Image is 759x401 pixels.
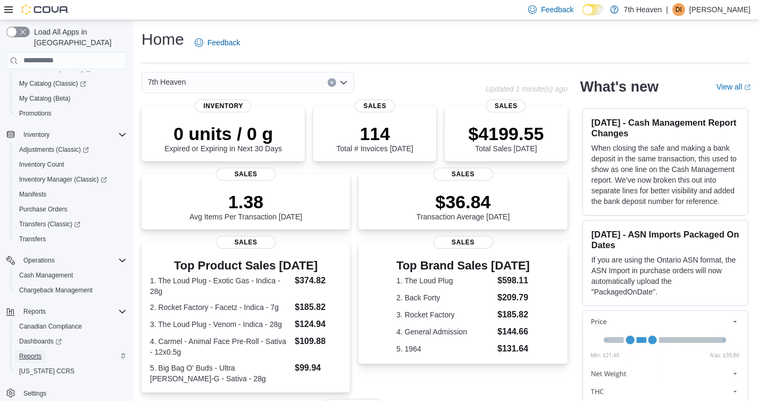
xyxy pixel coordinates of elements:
[15,233,50,245] a: Transfers
[19,79,86,88] span: My Catalog (Classic)
[15,92,127,105] span: My Catalog (Beta)
[396,309,493,320] dt: 3. Rocket Factory
[396,292,493,303] dt: 2. Back Forty
[15,218,127,231] span: Transfers (Classic)
[295,301,341,314] dd: $185.82
[2,385,131,400] button: Settings
[11,202,131,217] button: Purchase Orders
[433,236,493,249] span: Sales
[150,302,290,313] dt: 2. Rocket Factory - Facetz - Indica - 7g
[15,320,127,333] span: Canadian Compliance
[15,284,97,297] a: Chargeback Management
[15,335,127,348] span: Dashboards
[15,77,127,90] span: My Catalog (Classic)
[582,15,583,16] span: Dark Mode
[164,123,282,144] p: 0 units / 0 g
[416,191,510,212] p: $36.84
[295,318,341,331] dd: $124.94
[150,336,290,357] dt: 4. Carmel - Animal Face Pre-Roll - Sativa - 12x0.5g
[15,218,85,231] a: Transfers (Classic)
[150,319,290,330] dt: 3. The Loud Plug - Venom - Indica - 28g
[19,254,127,267] span: Operations
[15,269,77,282] a: Cash Management
[591,255,739,297] p: If you are using the Ontario ASN format, the ASN Import in purchase orders will now automatically...
[19,205,68,214] span: Purchase Orders
[15,320,86,333] a: Canadian Compliance
[216,236,276,249] span: Sales
[416,191,510,221] div: Transaction Average [DATE]
[19,337,62,346] span: Dashboards
[15,365,79,378] a: [US_STATE] CCRS
[23,130,49,139] span: Inventory
[11,364,131,379] button: [US_STATE] CCRS
[15,188,127,201] span: Manifests
[190,32,244,53] a: Feedback
[11,232,131,247] button: Transfers
[497,308,530,321] dd: $185.82
[19,145,89,154] span: Adjustments (Classic)
[189,191,302,221] div: Avg Items Per Transaction [DATE]
[15,107,56,120] a: Promotions
[11,142,131,157] a: Adjustments (Classic)
[11,283,131,298] button: Chargeback Management
[216,168,276,181] span: Sales
[164,123,282,153] div: Expired or Expiring in Next 30 Days
[11,349,131,364] button: Reports
[21,4,69,15] img: Cova
[11,217,131,232] a: Transfers (Classic)
[189,191,302,212] p: 1.38
[486,100,526,112] span: Sales
[396,343,493,354] dt: 5. 1964
[15,173,111,186] a: Inventory Manager (Classic)
[716,83,750,91] a: View allExternal link
[148,76,186,88] span: 7th Heaven
[497,291,530,304] dd: $209.79
[150,275,290,297] dt: 1. The Loud Plug - Exotic Gas - Indica - 28g
[11,319,131,334] button: Canadian Compliance
[675,3,682,16] span: DI
[339,78,348,87] button: Open list of options
[195,100,252,112] span: Inventory
[11,91,131,106] button: My Catalog (Beta)
[15,143,93,156] a: Adjustments (Classic)
[15,203,127,216] span: Purchase Orders
[19,305,127,318] span: Reports
[624,3,662,16] p: 7th Heaven
[19,160,64,169] span: Inventory Count
[396,326,493,337] dt: 4. General Admission
[19,322,82,331] span: Canadian Compliance
[30,27,127,48] span: Load All Apps in [GEOGRAPHIC_DATA]
[486,85,568,93] p: Updated 1 minute(s) ago
[15,233,127,245] span: Transfers
[150,259,341,272] h3: Top Product Sales [DATE]
[591,143,739,207] p: When closing the safe and making a bank deposit in the same transaction, this used to show as one...
[141,29,184,50] h1: Home
[19,190,46,199] span: Manifests
[19,352,41,361] span: Reports
[433,168,493,181] span: Sales
[2,304,131,319] button: Reports
[19,128,127,141] span: Inventory
[582,4,605,15] input: Dark Mode
[744,84,750,91] svg: External link
[11,172,131,187] a: Inventory Manager (Classic)
[666,3,668,16] p: |
[19,367,74,375] span: [US_STATE] CCRS
[355,100,395,112] span: Sales
[15,269,127,282] span: Cash Management
[19,271,73,280] span: Cash Management
[23,389,46,398] span: Settings
[295,362,341,374] dd: $99.94
[396,259,530,272] h3: Top Brand Sales [DATE]
[19,286,93,294] span: Chargeback Management
[15,158,127,171] span: Inventory Count
[11,157,131,172] button: Inventory Count
[15,350,46,363] a: Reports
[19,387,51,400] a: Settings
[468,123,544,144] p: $4199.55
[591,117,739,138] h3: [DATE] - Cash Management Report Changes
[497,274,530,287] dd: $598.11
[15,173,127,186] span: Inventory Manager (Classic)
[15,335,66,348] a: Dashboards
[15,188,51,201] a: Manifests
